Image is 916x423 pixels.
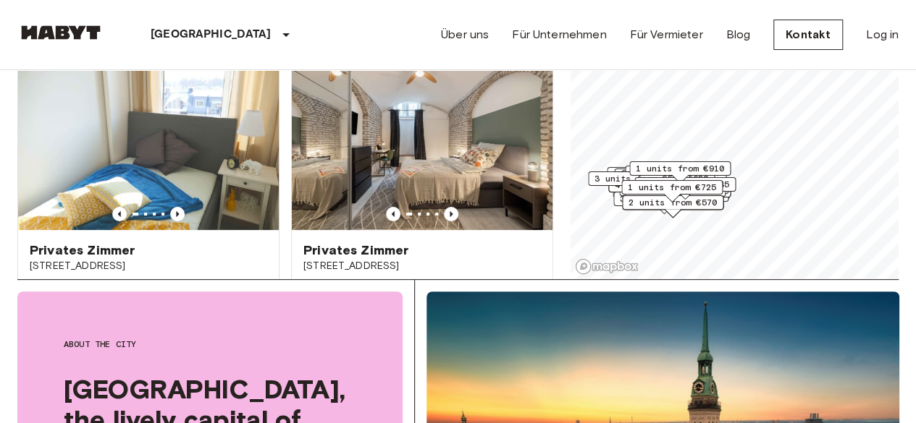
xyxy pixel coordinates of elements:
[866,26,899,43] a: Log in
[441,26,489,43] a: Über uns
[621,180,723,202] div: Map marker
[386,207,400,221] button: Previous image
[291,56,553,364] a: Marketing picture of unit DE-02-004-006-05HFPrevious imagePrevious imagePrivates Zimmer[STREET_AD...
[17,56,280,364] a: Marketing picture of unit DE-02-011-001-01HFPrevious imagePrevious imagePrivates Zimmer[STREET_AD...
[628,181,716,194] span: 1 units from €725
[30,242,135,259] span: Privates Zimmer
[621,169,709,182] span: 2 units from €810
[726,26,750,43] a: Blog
[625,166,726,188] div: Map marker
[303,242,408,259] span: Privates Zimmer
[64,338,356,351] span: About the city
[575,258,639,275] a: Mapbox logo
[629,196,717,209] span: 2 units from €570
[641,178,729,191] span: 2 units from €645
[629,26,702,43] a: Für Vermieter
[292,56,552,230] img: Marketing picture of unit DE-02-004-006-05HF
[30,259,267,273] span: [STREET_ADDRESS]
[613,168,702,181] span: 1 units from €690
[636,162,724,175] span: 1 units from €910
[629,161,731,184] div: Map marker
[444,207,458,221] button: Previous image
[614,168,715,191] div: Map marker
[622,195,723,218] div: Map marker
[170,207,185,221] button: Previous image
[303,259,541,273] span: [STREET_ADDRESS]
[773,20,843,50] a: Kontakt
[613,192,715,214] div: Map marker
[621,170,723,192] div: Map marker
[17,25,104,40] img: Habyt
[607,167,708,189] div: Map marker
[112,207,127,221] button: Previous image
[594,172,683,185] span: 3 units from €590
[151,26,272,43] p: [GEOGRAPHIC_DATA]
[18,56,279,230] img: Marketing picture of unit DE-02-011-001-01HF
[512,26,606,43] a: Für Unternehmen
[588,171,689,194] div: Map marker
